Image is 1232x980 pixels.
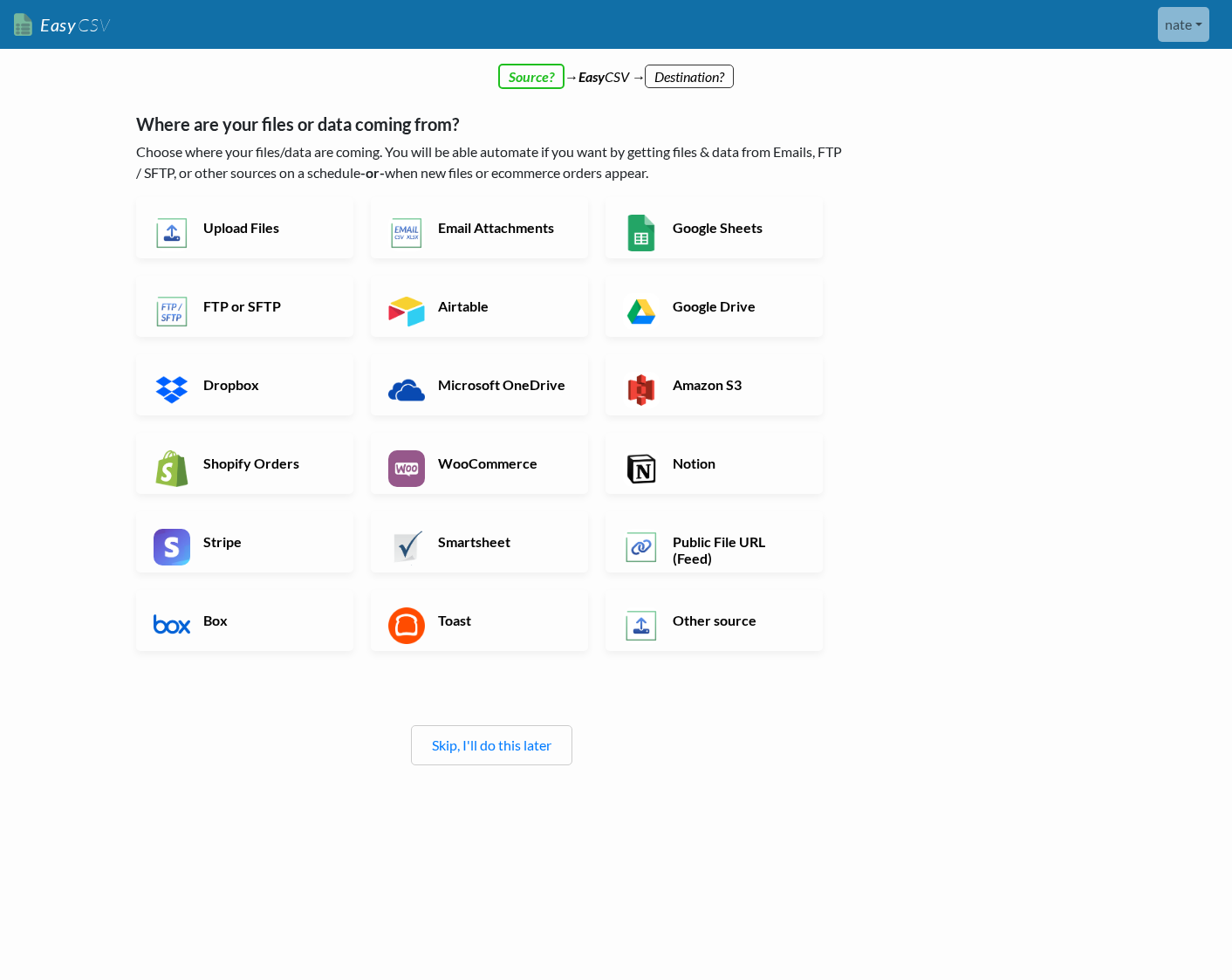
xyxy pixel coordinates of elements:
[606,511,823,572] a: Public File URL (Feed)
[388,372,425,408] img: Microsoft OneDrive App & API
[199,376,336,393] h6: Dropbox
[14,7,110,43] a: EasyCSV
[76,14,110,36] span: CSV
[606,276,823,337] a: Google Drive
[371,511,588,572] a: Smartsheet
[623,293,660,330] img: Google Drive App & API
[136,113,847,134] h5: Where are your files or data coming from?
[1158,7,1209,42] a: nate
[136,590,353,651] a: Box
[371,276,588,337] a: Airtable
[434,376,571,393] h6: Microsoft OneDrive
[154,607,190,644] img: Box App & API
[371,197,588,258] a: Email Attachments
[136,354,353,415] a: Dropbox
[119,49,1113,87] div: → CSV →
[668,455,805,471] h6: Notion
[606,433,823,494] a: Notion
[154,293,190,330] img: FTP or SFTP App & API
[668,376,805,393] h6: Amazon S3
[623,529,660,565] img: Public File URL App & API
[388,450,425,487] img: WooCommerce App & API
[432,737,551,753] a: Skip, I'll do this later
[623,372,660,408] img: Amazon S3 App & API
[623,215,660,251] img: Google Sheets App & API
[154,529,190,565] img: Stripe App & API
[668,612,805,628] h6: Other source
[434,219,571,236] h6: Email Attachments
[606,590,823,651] a: Other source
[199,612,336,628] h6: Box
[623,450,660,487] img: Notion App & API
[136,511,353,572] a: Stripe
[668,533,805,566] h6: Public File URL (Feed)
[371,433,588,494] a: WooCommerce
[371,354,588,415] a: Microsoft OneDrive
[154,450,190,487] img: Shopify App & API
[668,219,805,236] h6: Google Sheets
[388,215,425,251] img: Email New CSV or XLSX File App & API
[388,529,425,565] img: Smartsheet App & API
[434,455,571,471] h6: WooCommerce
[388,293,425,330] img: Airtable App & API
[668,298,805,314] h6: Google Drive
[136,197,353,258] a: Upload Files
[136,141,847,183] p: Choose where your files/data are coming. You will be able automate if you want by getting files &...
[199,219,336,236] h6: Upload Files
[199,455,336,471] h6: Shopify Orders
[434,298,571,314] h6: Airtable
[360,164,385,181] b: -or-
[154,372,190,408] img: Dropbox App & API
[606,197,823,258] a: Google Sheets
[371,590,588,651] a: Toast
[434,612,571,628] h6: Toast
[434,533,571,550] h6: Smartsheet
[136,433,353,494] a: Shopify Orders
[154,215,190,251] img: Upload Files App & API
[199,533,336,550] h6: Stripe
[606,354,823,415] a: Amazon S3
[623,607,660,644] img: Other Source App & API
[136,276,353,337] a: FTP or SFTP
[199,298,336,314] h6: FTP or SFTP
[388,607,425,644] img: Toast App & API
